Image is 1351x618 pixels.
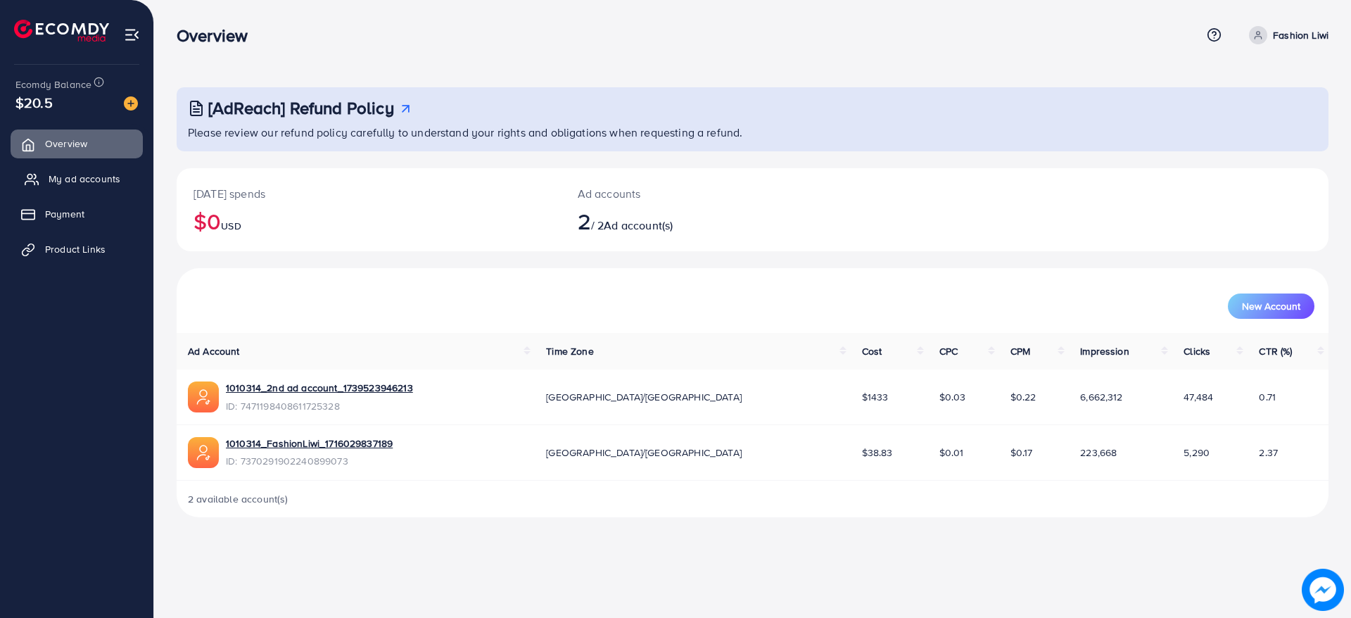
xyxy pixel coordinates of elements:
img: ic-ads-acc.e4c84228.svg [188,437,219,468]
span: $20.5 [15,92,53,113]
span: New Account [1242,301,1300,311]
span: $0.22 [1010,390,1036,404]
span: $38.83 [862,446,893,460]
button: New Account [1228,294,1314,319]
span: $1433 [862,390,889,404]
span: ID: 7471198408611725328 [226,399,413,413]
span: 0.71 [1259,390,1276,404]
span: 2.37 [1259,446,1278,460]
span: Product Links [45,242,106,256]
span: 47,484 [1184,390,1213,404]
span: Ecomdy Balance [15,77,91,92]
h3: Overview [177,25,259,46]
p: Please review our refund policy carefully to understand your rights and obligations when requesti... [188,124,1320,141]
a: Payment [11,200,143,228]
span: Impression [1080,344,1129,358]
a: 1010314_FashionLiwi_1716029837189 [226,436,393,450]
span: Time Zone [546,344,593,358]
span: [GEOGRAPHIC_DATA]/[GEOGRAPHIC_DATA] [546,390,742,404]
span: [GEOGRAPHIC_DATA]/[GEOGRAPHIC_DATA] [546,446,742,460]
p: Fashion Liwi [1273,27,1328,44]
span: My ad accounts [49,172,120,186]
a: Product Links [11,235,143,263]
span: Cost [862,344,882,358]
h3: [AdReach] Refund Policy [208,98,394,118]
span: 2 available account(s) [188,492,288,506]
span: 2 [578,205,591,237]
span: 223,668 [1080,446,1117,460]
span: Ad Account [188,344,240,358]
span: CPM [1010,344,1030,358]
span: 6,662,312 [1080,390,1122,404]
a: Overview [11,130,143,158]
img: ic-ads-acc.e4c84228.svg [188,381,219,412]
span: CTR (%) [1259,344,1292,358]
span: $0.03 [939,390,966,404]
span: Clicks [1184,344,1210,358]
span: USD [221,219,241,233]
img: image [1302,569,1344,611]
span: $0.17 [1010,446,1033,460]
h2: / 2 [578,208,832,234]
img: logo [14,20,109,42]
a: My ad accounts [11,165,143,193]
span: CPC [939,344,958,358]
span: Ad account(s) [604,217,673,233]
span: 5,290 [1184,446,1210,460]
img: menu [124,27,140,43]
img: image [124,96,138,111]
p: Ad accounts [578,185,832,202]
span: Overview [45,137,87,151]
span: $0.01 [939,446,964,460]
p: [DATE] spends [194,185,544,202]
a: Fashion Liwi [1243,26,1328,44]
a: 1010314_2nd ad account_1739523946213 [226,381,413,395]
h2: $0 [194,208,544,234]
span: ID: 7370291902240899073 [226,454,393,468]
span: Payment [45,207,84,221]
